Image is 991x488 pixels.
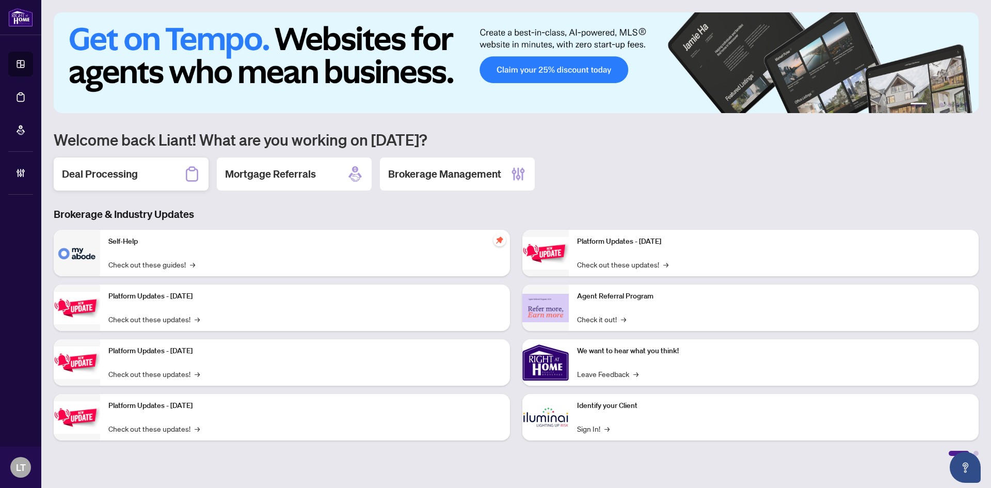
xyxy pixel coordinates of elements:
[604,423,610,434] span: →
[522,294,569,322] img: Agent Referral Program
[195,368,200,380] span: →
[54,207,979,222] h3: Brokerage & Industry Updates
[108,368,200,380] a: Check out these updates!→
[577,291,970,302] p: Agent Referral Program
[54,401,100,434] img: Platform Updates - July 8, 2025
[493,234,506,246] span: pushpin
[108,345,502,357] p: Platform Updates - [DATE]
[54,130,979,149] h1: Welcome back Liant! What are you working on [DATE]?
[54,230,100,276] img: Self-Help
[577,423,610,434] a: Sign In!→
[8,8,33,27] img: logo
[948,103,952,107] button: 4
[522,237,569,270] img: Platform Updates - June 23, 2025
[54,292,100,324] img: Platform Updates - September 16, 2025
[939,103,944,107] button: 3
[956,103,960,107] button: 5
[108,259,195,270] a: Check out these guides!→
[633,368,638,380] span: →
[108,236,502,247] p: Self-Help
[108,400,502,412] p: Platform Updates - [DATE]
[108,291,502,302] p: Platform Updates - [DATE]
[54,12,979,113] img: Slide 0
[195,423,200,434] span: →
[108,313,200,325] a: Check out these updates!→
[522,339,569,386] img: We want to hear what you think!
[388,167,501,181] h2: Brokerage Management
[663,259,668,270] span: →
[190,259,195,270] span: →
[577,345,970,357] p: We want to hear what you think!
[225,167,316,181] h2: Mortgage Referrals
[621,313,626,325] span: →
[910,103,927,107] button: 1
[62,167,138,181] h2: Deal Processing
[195,313,200,325] span: →
[950,452,981,483] button: Open asap
[577,313,626,325] a: Check it out!→
[577,236,970,247] p: Platform Updates - [DATE]
[522,394,569,440] img: Identify your Client
[577,400,970,412] p: Identify your Client
[54,347,100,379] img: Platform Updates - July 21, 2025
[108,423,200,434] a: Check out these updates!→
[577,259,668,270] a: Check out these updates!→
[964,103,968,107] button: 6
[16,460,26,475] span: LT
[931,103,935,107] button: 2
[577,368,638,380] a: Leave Feedback→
